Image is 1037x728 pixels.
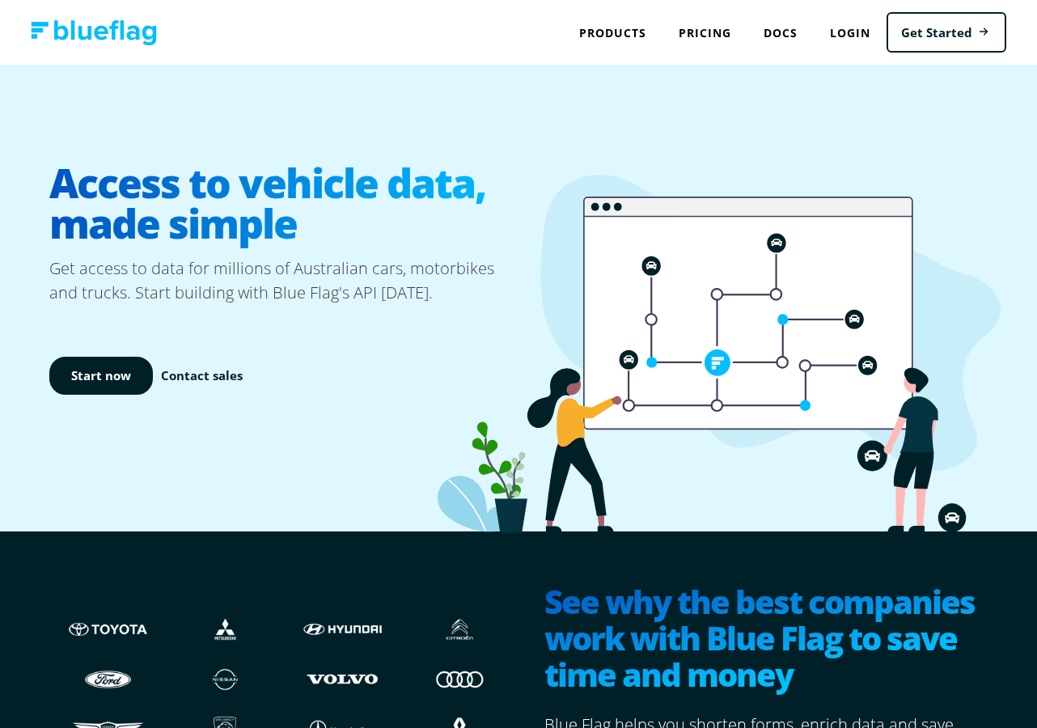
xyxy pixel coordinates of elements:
[66,663,150,694] img: Ford logo
[49,357,153,395] a: Start now
[183,614,268,645] img: Mistubishi logo
[814,16,887,49] a: Login to Blue Flag application
[662,16,747,49] a: Pricing
[417,614,502,645] img: Citroen logo
[161,366,243,385] a: Contact sales
[49,150,518,256] h1: Access to vehicle data, made simple
[300,663,385,694] img: Volvo logo
[417,663,502,694] img: Audi logo
[544,583,988,696] h2: See why the best companies work with Blue Flag to save time and money
[563,16,662,49] div: Products
[747,16,814,49] a: Docs
[49,256,518,305] p: Get access to data for millions of Australian cars, motorbikes and trucks. Start building with Bl...
[66,614,150,645] img: Toyota logo
[183,663,268,694] img: Nissan logo
[887,12,1006,53] a: Get Started
[300,614,385,645] img: Hyundai logo
[31,20,157,45] img: Blue Flag logo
